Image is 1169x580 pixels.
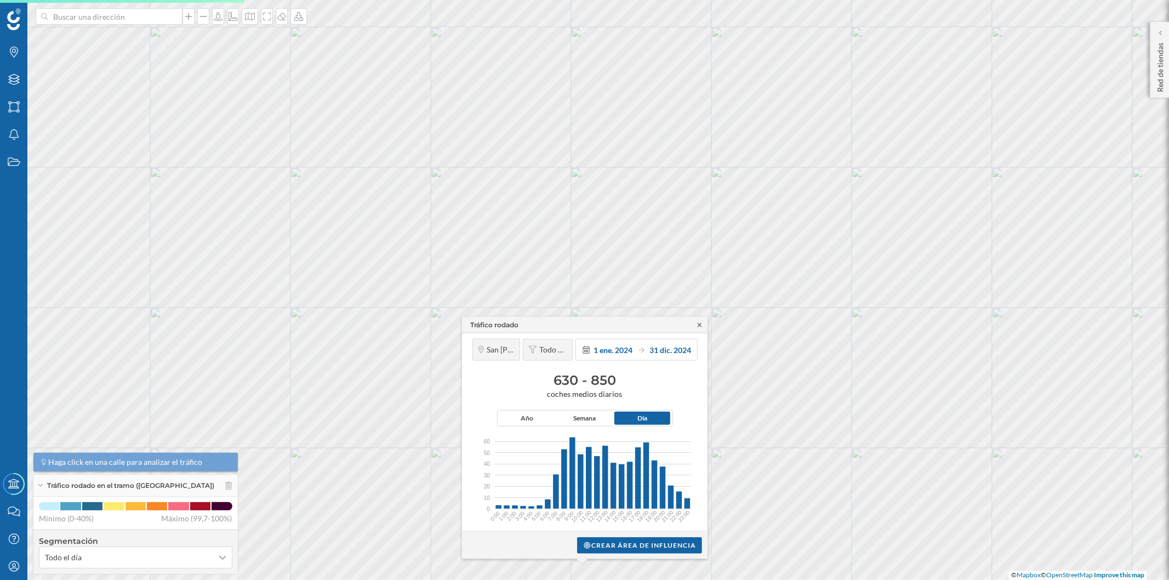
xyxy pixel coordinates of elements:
text: 3:00 [514,510,526,522]
text: 11:00 [579,509,593,524]
span: Soporte [22,8,61,18]
text: 20:00 [652,509,666,524]
a: Mapbox [1017,571,1041,579]
text: 16:00 [619,509,634,524]
span: 20 [484,482,490,491]
a: Improve this map [1094,571,1144,579]
text: 12:00 [587,509,601,524]
text: 18:00 [636,509,650,524]
span: 60 [484,437,490,446]
span: 31 dic. 2024 [650,345,692,354]
span: Todo el día [45,552,82,563]
text: 22:00 [669,509,683,524]
text: 13:00 [595,509,609,524]
span: Semana [573,413,596,423]
text: 7:00 [547,510,559,522]
span: Tráfico rodado en el tramo ([GEOGRAPHIC_DATA]) [47,481,214,491]
span: Haga click en una calle para analizar el tráfico [49,457,203,468]
p: Red de tiendas [1155,38,1166,92]
text: 6:00 [539,510,551,522]
text: 9:00 [563,510,575,522]
text: 23:00 [677,509,691,524]
text: 17:00 [628,509,642,524]
span: Mínimo (0-40%) [39,513,94,524]
text: 0:00 [489,510,501,522]
text: 10:00 [571,509,585,524]
h3: 630 - 850 [467,372,702,389]
text: 5:00 [531,510,543,522]
text: 21:00 [660,509,675,524]
span: 50 [484,449,490,457]
span: 0 [487,505,490,513]
span: 40 [484,460,490,468]
span: Todo el día [539,345,567,355]
text: 1:00 [498,510,510,522]
span: 10 [484,494,490,502]
div: © © [1008,571,1147,580]
span: Año [521,413,533,423]
text: 8:00 [555,510,567,522]
a: OpenStreetMap [1046,571,1093,579]
text: 4:00 [522,510,534,522]
h4: Segmentación [39,536,232,547]
span: Día [637,413,647,423]
span: 1 ene. 2024 [594,345,633,354]
div: Tráfico rodado [470,320,518,329]
span: San [PERSON_NAME] de los [PERSON_NAME] [487,345,514,355]
span: 30 [484,471,490,480]
text: 14:00 [603,509,617,524]
span: Máximo (99,7-100%) [162,513,232,524]
text: 15:00 [611,509,625,524]
img: Geoblink Logo [7,8,21,30]
text: 2:00 [506,510,518,522]
text: 19:00 [644,509,658,524]
span: coches medios diarios [467,389,702,399]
